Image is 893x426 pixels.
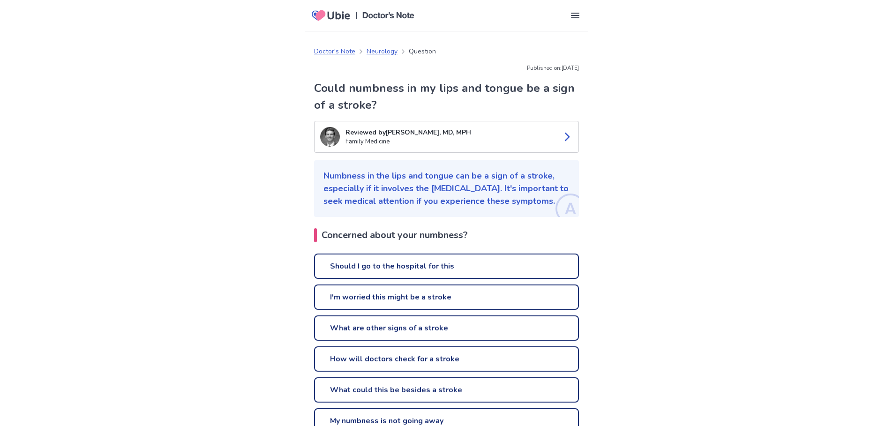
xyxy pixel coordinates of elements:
[314,121,579,153] a: Garrett KneeseReviewed by[PERSON_NAME], MD, MPHFamily Medicine
[345,137,554,147] p: Family Medicine
[323,170,570,208] p: Numbness in the lips and tongue can be a sign of a stroke, especially if it involves the [MEDICAL...
[320,127,340,147] img: Garrett Kneese
[314,64,579,72] p: Published on: [DATE]
[367,46,398,56] a: Neurology
[314,80,579,113] h1: Could numbness in my lips and tongue be a sign of a stroke?
[314,377,579,403] a: What could this be besides a stroke
[314,315,579,341] a: What are other signs of a stroke
[314,46,436,56] nav: breadcrumb
[314,46,355,56] a: Doctor's Note
[362,12,414,19] img: Doctors Note Logo
[314,346,579,372] a: How will doctors check for a stroke
[409,46,436,56] p: Question
[314,284,579,310] a: I'm worried this might be a stroke
[314,228,579,242] h2: Concerned about your numbness?
[345,127,554,137] p: Reviewed by [PERSON_NAME], MD, MPH
[314,254,579,279] a: Should I go to the hospital for this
